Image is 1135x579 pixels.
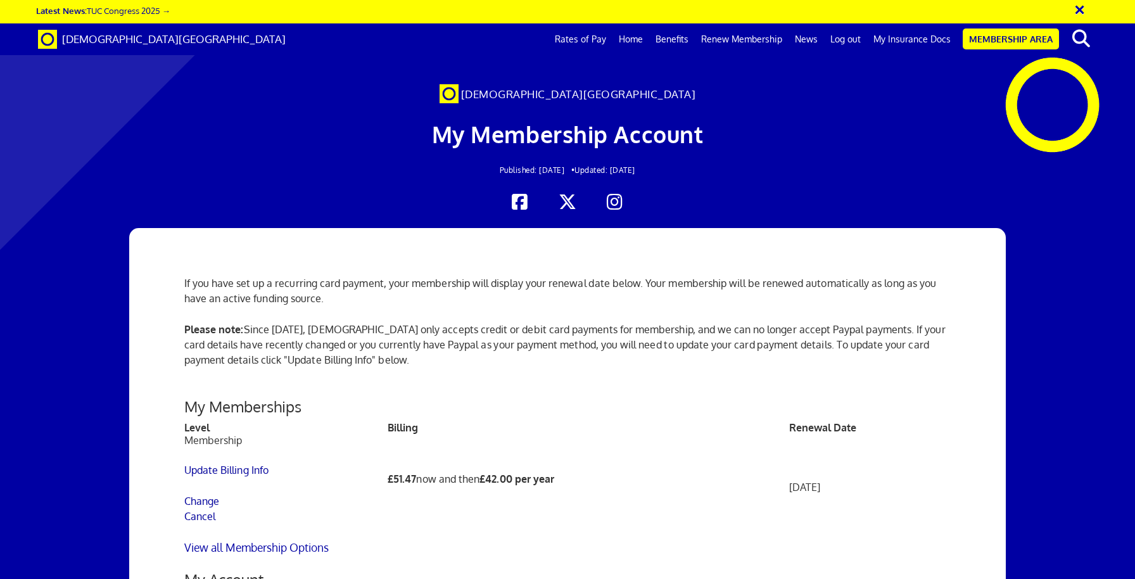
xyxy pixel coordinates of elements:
[789,421,951,434] th: Renewal Date
[184,540,329,554] a: View all Membership Options
[184,421,388,434] th: Level
[479,473,554,485] b: £42.00 per year
[388,473,417,485] b: £51.47
[184,322,951,383] p: Since [DATE], [DEMOGRAPHIC_DATA] only accepts credit or debit card payments for membership, and w...
[695,23,789,55] a: Renew Membership
[789,23,824,55] a: News
[184,398,951,415] h3: My Memberships
[36,5,170,16] a: Latest News:TUC Congress 2025 →
[500,165,575,175] span: Published: [DATE] •
[649,23,695,55] a: Benefits
[867,23,957,55] a: My Insurance Docs
[789,434,951,540] td: [DATE]
[432,120,704,148] span: My Membership Account
[184,276,951,306] p: If you have set up a recurring card payment, your membership will display your renewal date below...
[548,23,612,55] a: Rates of Pay
[612,23,649,55] a: Home
[29,23,295,55] a: Brand [DEMOGRAPHIC_DATA][GEOGRAPHIC_DATA]
[184,434,388,540] td: Membership
[461,87,696,101] span: [DEMOGRAPHIC_DATA][GEOGRAPHIC_DATA]
[218,166,918,174] h2: Updated: [DATE]
[388,421,789,434] th: Billing
[1062,25,1100,52] button: search
[36,5,87,16] strong: Latest News:
[184,464,269,476] a: Update Billing Info
[184,510,216,523] a: Cancel
[184,495,220,507] a: Change
[62,32,286,46] span: [DEMOGRAPHIC_DATA][GEOGRAPHIC_DATA]
[388,471,789,487] p: now and then
[184,323,244,336] strong: Please note:
[963,29,1059,49] a: Membership Area
[824,23,867,55] a: Log out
